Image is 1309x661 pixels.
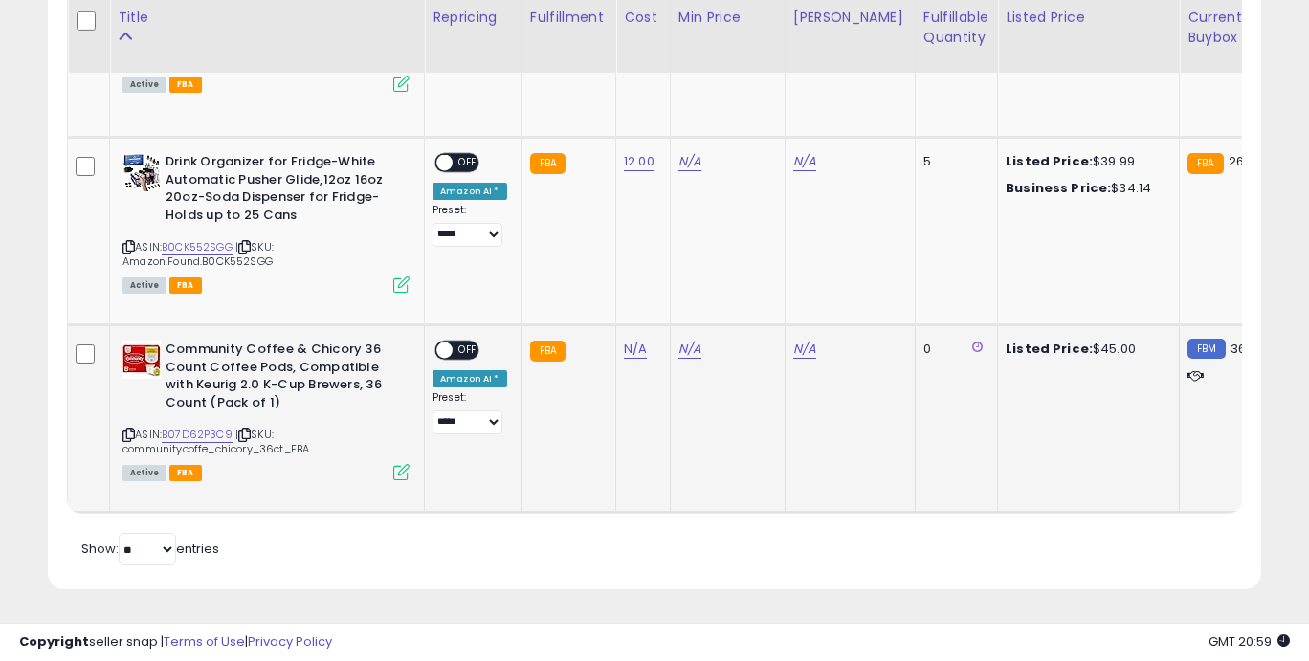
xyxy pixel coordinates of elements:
[162,239,233,255] a: B0CK552SGG
[1006,180,1165,197] div: $34.14
[122,341,161,379] img: 5186Aw7CDFL._SL40_.jpg
[530,341,566,362] small: FBA
[453,155,483,171] span: OFF
[433,391,507,434] div: Preset:
[793,340,816,359] a: N/A
[169,277,202,294] span: FBA
[164,632,245,650] a: Terms of Use
[1187,8,1286,48] div: Current Buybox Price
[122,153,410,291] div: ASIN:
[453,342,483,359] span: OFF
[122,277,166,294] span: All listings currently available for purchase on Amazon
[1006,8,1171,28] div: Listed Price
[1006,152,1093,170] b: Listed Price:
[433,183,507,200] div: Amazon AI *
[169,465,202,481] span: FBA
[678,152,701,171] a: N/A
[923,341,983,358] div: 0
[122,427,309,455] span: | SKU: communitycoffe_chicory_36ct_FBA
[169,77,202,93] span: FBA
[19,633,332,651] div: seller snap | |
[433,370,507,387] div: Amazon AI *
[678,8,777,28] div: Min Price
[793,8,907,28] div: [PERSON_NAME]
[1229,152,1263,170] span: 26.99
[122,153,161,191] img: 51NoQJsSoFL._SL40_.jpg
[19,632,89,650] strong: Copyright
[1187,153,1223,174] small: FBA
[624,8,662,28] div: Cost
[166,153,398,229] b: Drink Organizer for Fridge-White Automatic Pusher Glide,12oz 16oz 20oz-Soda Dispenser for Fridge-...
[923,8,989,48] div: Fulfillable Quantity
[530,153,566,174] small: FBA
[1006,153,1165,170] div: $39.99
[162,427,233,443] a: B07D62P3C9
[1006,340,1093,358] b: Listed Price:
[118,8,416,28] div: Title
[122,77,166,93] span: All listings currently available for purchase on Amazon
[433,8,514,28] div: Repricing
[1231,340,1266,358] span: 36.49
[248,632,332,650] a: Privacy Policy
[1187,339,1225,359] small: FBM
[1006,179,1111,197] b: Business Price:
[624,152,654,171] a: 12.00
[923,153,983,170] div: 5
[1006,341,1165,358] div: $45.00
[166,341,398,416] b: Community Coffee & Chicory 36 Count Coffee Pods, Compatible with Keurig 2.0 K-Cup Brewers, 36 Cou...
[81,540,219,558] span: Show: entries
[122,341,410,478] div: ASIN:
[122,465,166,481] span: All listings currently available for purchase on Amazon
[433,204,507,247] div: Preset:
[678,340,701,359] a: N/A
[122,239,274,268] span: | SKU: Amazon.Found.B0CK552SGG
[530,8,608,28] div: Fulfillment
[793,152,816,171] a: N/A
[1209,632,1290,650] span: 2025-08-17 20:59 GMT
[624,340,647,359] a: N/A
